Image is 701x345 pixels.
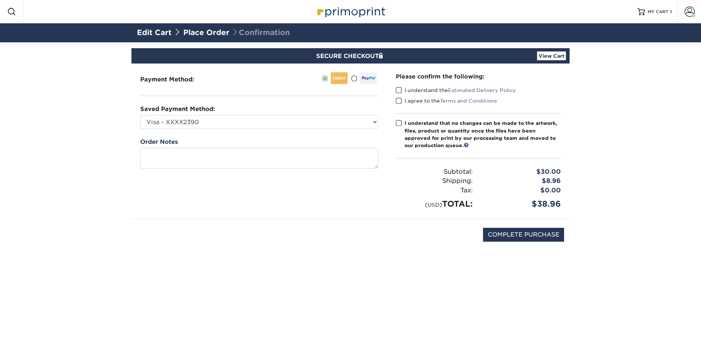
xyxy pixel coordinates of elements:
[405,119,561,149] div: I understand that no changes can be made to the artwork, files, product or quantity once the file...
[390,176,478,186] div: Shipping:
[314,4,387,19] img: Primoprint
[396,87,516,94] label: I understand the
[478,167,566,177] div: $30.00
[183,28,229,37] a: Place Order
[140,138,178,146] label: Order Notes
[425,202,442,208] small: (USD)
[483,228,564,242] input: COMPLETE PURCHASE
[231,28,290,37] span: Confirmation
[396,97,497,104] label: I agree to the
[140,105,215,114] label: Saved Payment Method:
[440,98,497,104] a: Terms and Conditions
[316,53,385,60] span: SECURE CHECKOUT
[478,186,566,195] div: $0.00
[478,176,566,186] div: $8.96
[390,167,478,177] div: Subtotal:
[478,198,566,210] div: $38.96
[537,51,566,60] a: View Cart
[648,9,669,15] span: MY CART
[396,72,561,81] div: Please confirm the following:
[137,28,172,37] a: Edit Cart
[390,198,478,210] div: TOTAL:
[390,186,478,195] div: Tax:
[670,9,672,14] span: 1
[448,87,516,93] a: Estimated Delivery Policy
[140,76,212,83] h3: Payment Method:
